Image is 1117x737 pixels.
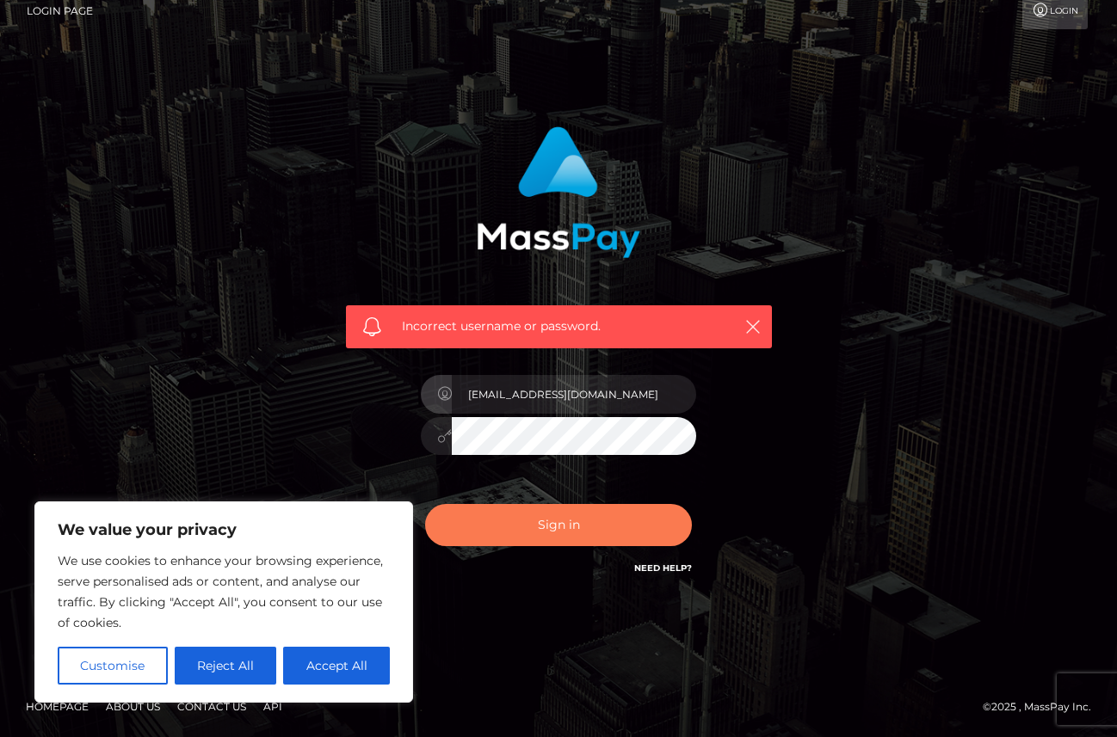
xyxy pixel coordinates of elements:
div: We value your privacy [34,501,413,703]
a: About Us [99,693,167,720]
p: We use cookies to enhance your browsing experience, serve personalised ads or content, and analys... [58,550,390,633]
a: API [256,693,289,720]
button: Accept All [283,647,390,685]
img: MassPay Login [477,126,640,258]
a: Need Help? [634,562,692,574]
button: Sign in [425,504,692,546]
a: Homepage [19,693,96,720]
div: © 2025 , MassPay Inc. [983,697,1104,716]
span: Incorrect username or password. [402,317,716,335]
input: Username... [452,375,696,414]
a: Contact Us [170,693,253,720]
p: We value your privacy [58,519,390,540]
button: Customise [58,647,168,685]
button: Reject All [175,647,277,685]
